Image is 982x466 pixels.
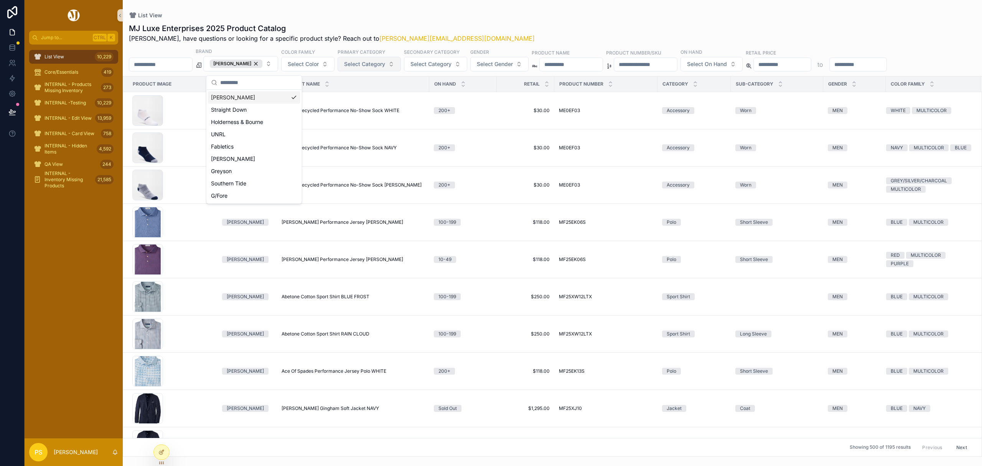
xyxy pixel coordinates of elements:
[891,107,906,114] div: WHITE
[832,405,843,412] div: MEN
[559,219,653,225] a: MF25EK06S
[222,405,272,412] a: [PERSON_NAME]
[559,294,653,300] a: MF25XW12LTX
[501,219,550,225] a: $118.00
[832,330,843,337] div: MEN
[338,57,401,71] button: Select Button
[101,129,114,138] div: 758
[434,256,492,263] a: 10-49
[886,219,972,226] a: BLUEMULTICOLOR
[740,219,768,226] div: Short Sleeve
[93,34,107,41] span: Ctrl
[832,182,843,188] div: MEN
[559,219,586,225] span: MF25EK06S
[282,368,386,374] span: Ace Of Spades Performance Jersey Polo WHITE
[282,182,422,188] span: 2-Pack Recycled Performance No-Show Sock [PERSON_NAME]
[29,142,118,156] a: INTERNAL - Hidden Items4,592
[404,57,467,71] button: Select Button
[438,144,450,151] div: 200+
[222,368,272,375] a: [PERSON_NAME]
[404,48,460,55] label: Secondary Category
[667,256,676,263] div: Polo
[662,293,726,300] a: Sport Shirt
[886,293,972,300] a: BLUEMULTICOLOR
[559,405,582,411] span: MF25XJ10
[913,293,944,300] div: MULTICOLOR
[44,69,78,75] span: Core/Essentials
[501,405,550,411] a: $1,295.00
[817,60,823,69] p: to
[282,145,425,151] a: 2-Pack Recycled Performance No-Show Sock NAVY
[735,330,819,337] a: Long Sleeve
[828,330,881,337] a: MEN
[891,293,903,300] div: BLUE
[955,144,967,151] div: BLUE
[222,293,272,300] a: [PERSON_NAME]
[379,35,535,42] a: [PERSON_NAME][EMAIL_ADDRESS][DOMAIN_NAME]
[410,60,451,68] span: Select Category
[680,57,743,71] button: Select Button
[891,405,903,412] div: BLUE
[832,368,843,375] div: MEN
[66,9,81,21] img: App logo
[227,219,264,226] div: [PERSON_NAME]
[29,81,118,94] a: INTERNAL - Products Missing Inventory273
[735,182,819,188] a: Worn
[913,405,926,412] div: NAVY
[29,173,118,187] a: INTERNAL - Inventory Missing Products21,585
[828,405,881,412] a: MEN
[736,81,773,87] span: Sub-Category
[832,107,843,114] div: MEN
[434,107,492,114] a: 200+
[25,45,123,197] div: scrollable content
[735,144,819,151] a: Worn
[434,81,456,87] span: On Hand
[501,331,550,337] span: $250.00
[662,81,688,87] span: Category
[44,143,94,155] span: INTERNAL - Hidden Items
[35,448,42,457] span: PS
[886,330,972,337] a: BLUEMULTICOLOR
[338,48,385,55] label: Primary Category
[438,368,450,375] div: 200+
[501,256,550,263] span: $118.00
[891,177,947,184] div: GREY/SILVER/CHARCOAL
[44,100,86,106] span: INTERNAL -Testing
[891,368,903,375] div: BLUE
[559,145,653,151] a: ME0EF03
[746,49,776,56] label: Retail Price
[41,35,90,41] span: Jump to...
[832,144,843,151] div: MEN
[740,107,751,114] div: Worn
[501,107,550,114] a: $30.00
[95,98,114,107] div: 10,229
[914,144,944,151] div: MULTICOLOR
[29,111,118,125] a: INTERNAL - Edit View13,959
[203,56,278,71] button: Select Button
[438,182,450,188] div: 200+
[916,107,947,114] div: MULTICOLOR
[208,190,300,202] div: G/Fore
[208,165,300,177] div: Greyson
[29,31,118,45] button: Jump to...CtrlK
[95,175,114,184] div: 21,585
[828,107,881,114] a: MEN
[29,127,118,140] a: INTERNAL - Card View758
[470,57,529,71] button: Select Button
[828,182,881,188] a: MEN
[206,90,302,203] div: Suggestions
[434,144,492,151] a: 200+
[97,144,114,154] div: 4,592
[828,368,881,375] a: MEN
[434,405,492,412] a: Sold Out
[886,368,972,375] a: BLUEMULTICOLOR
[740,144,751,151] div: Worn
[886,405,972,412] a: BLUENAVY
[662,219,726,226] a: Polo
[282,368,425,374] a: Ace Of Spades Performance Jersey Polo WHITE
[913,330,944,337] div: MULTICOLOR
[559,81,603,87] span: Product Number
[667,107,690,114] div: Accessory
[891,81,925,87] span: Color Family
